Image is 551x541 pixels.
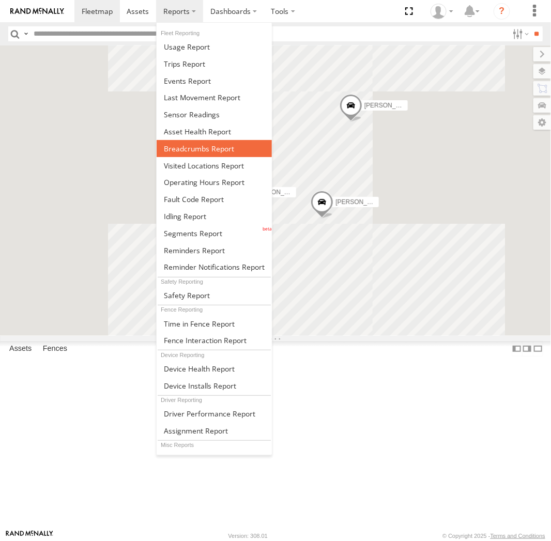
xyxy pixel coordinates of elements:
a: Last Movement Report [157,89,272,106]
a: Fault Code Report [157,191,272,208]
label: Hide Summary Table [533,341,543,356]
label: Search Filter Options [509,26,531,41]
a: Assignment Report [157,422,272,439]
div: © Copyright 2025 - [442,533,545,539]
a: Visit our Website [6,531,53,541]
img: rand-logo.svg [10,8,64,15]
a: Service Reminder Notifications Report [157,259,272,276]
a: Fence Interaction Report [157,332,272,349]
a: Device Installs Report [157,377,272,394]
label: Map Settings [533,115,551,130]
a: Breadcrumbs Report [157,140,272,157]
a: Reminders Report [157,242,272,259]
span: [PERSON_NAME] [253,189,304,196]
a: Idling Report [157,208,272,225]
a: Usage Report [157,38,272,55]
label: Fences [38,342,72,356]
i: ? [494,3,510,20]
a: Scheduled Reports [157,451,272,468]
a: Asset Operating Hours Report [157,174,272,191]
a: Sensor Readings [157,106,272,123]
a: Driver Performance Report [157,405,272,422]
a: Terms and Conditions [491,533,545,539]
label: Dock Summary Table to the Left [512,341,522,356]
a: Time in Fences Report [157,315,272,332]
label: Search Query [22,26,30,41]
a: Asset Health Report [157,123,272,140]
a: Device Health Report [157,360,272,377]
a: Visited Locations Report [157,157,272,174]
span: [PERSON_NAME] [335,198,387,206]
span: [PERSON_NAME] [364,102,416,109]
a: Full Events Report [157,72,272,89]
label: Assets [4,342,37,356]
a: Segments Report [157,225,272,242]
a: Trips Report [157,55,272,72]
label: Dock Summary Table to the Right [522,341,532,356]
div: Helen Mason [427,4,457,19]
div: Version: 308.01 [228,533,268,539]
a: Safety Report [157,287,272,304]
